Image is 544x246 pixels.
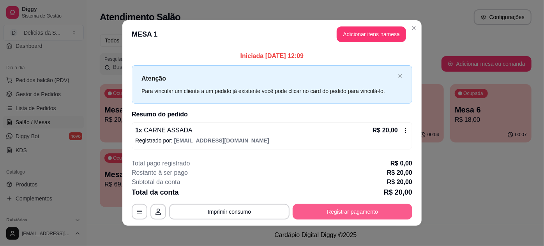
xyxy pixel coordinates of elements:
[141,87,395,95] div: Para vincular um cliente a um pedido já existente você pode clicar no card do pedido para vinculá...
[132,187,179,198] p: Total da conta
[122,20,422,48] header: MESA 1
[132,168,188,177] p: Restante à ser pago
[293,204,412,220] button: Registrar pagamento
[135,126,193,135] p: 1 x
[132,177,180,187] p: Subtotal da conta
[132,159,190,168] p: Total pago registrado
[390,159,412,168] p: R$ 0,00
[169,204,290,220] button: Imprimir consumo
[337,26,406,42] button: Adicionar itens namesa
[398,74,403,78] span: close
[408,22,420,34] button: Close
[387,168,412,177] p: R$ 20,00
[132,51,412,61] p: Iniciada [DATE] 12:09
[135,137,409,144] p: Registrado por:
[141,74,395,83] p: Atenção
[373,126,398,135] p: R$ 20,00
[384,187,412,198] p: R$ 20,00
[142,127,193,134] span: CARNE ASSADA
[398,74,403,79] button: close
[387,177,412,187] p: R$ 20,00
[174,137,269,144] span: [EMAIL_ADDRESS][DOMAIN_NAME]
[132,110,412,119] h2: Resumo do pedido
